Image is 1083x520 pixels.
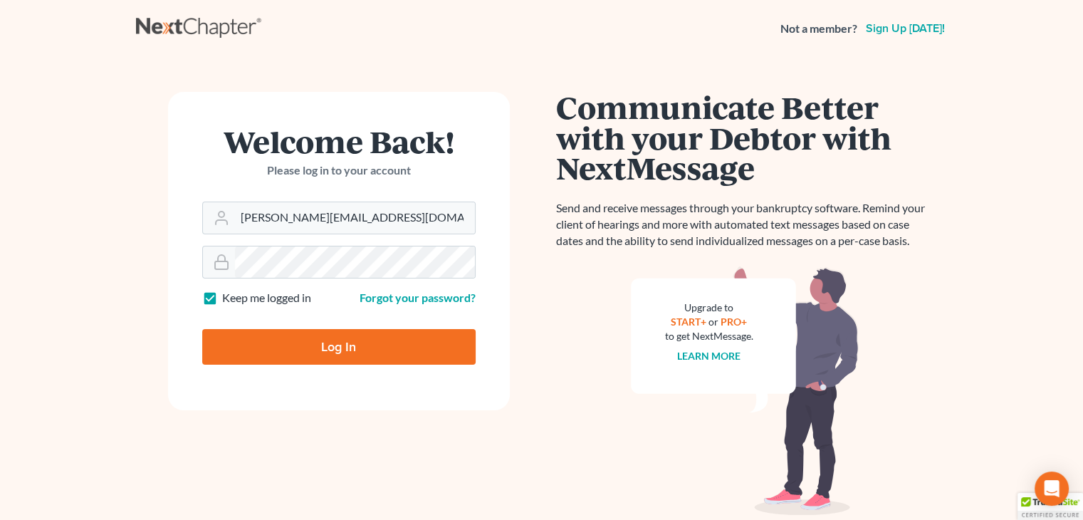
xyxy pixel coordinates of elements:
h1: Welcome Back! [202,126,476,157]
p: Please log in to your account [202,162,476,179]
input: Email Address [235,202,475,234]
a: Forgot your password? [360,291,476,304]
div: TrustedSite Certified [1017,493,1083,520]
h1: Communicate Better with your Debtor with NextMessage [556,92,933,183]
a: Learn more [677,350,741,362]
p: Send and receive messages through your bankruptcy software. Remind your client of hearings and mo... [556,200,933,249]
input: Log In [202,329,476,365]
strong: Not a member? [780,21,857,37]
div: Upgrade to [665,301,753,315]
div: to get NextMessage. [665,329,753,343]
label: Keep me logged in [222,290,311,306]
a: Sign up [DATE]! [863,23,948,34]
span: or [708,316,718,328]
a: PRO+ [721,316,747,328]
div: Open Intercom Messenger [1035,472,1069,506]
img: nextmessage_bg-59042aed3d76b12b5cd301f8e5b87938c9018125f34e5fa2b7a6b67550977c72.svg [631,266,859,516]
a: START+ [671,316,706,328]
